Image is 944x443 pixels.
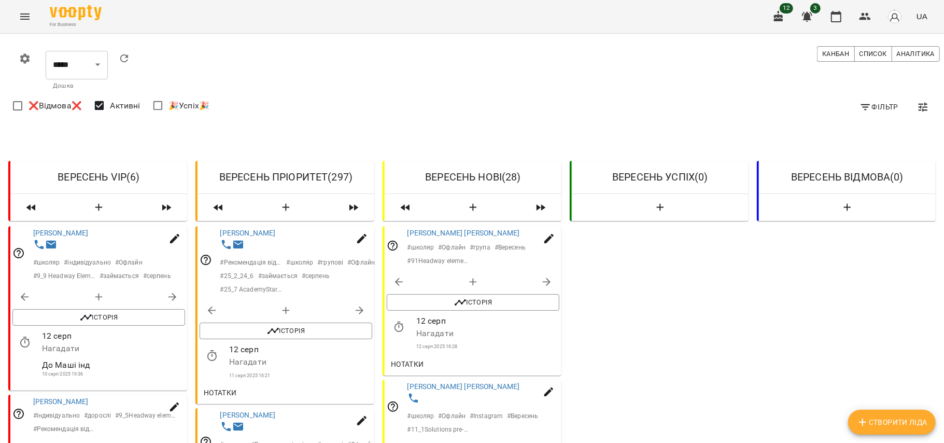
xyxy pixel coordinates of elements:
[220,285,283,294] p: # 25_7 AcademyStars1 Body have got
[387,239,399,252] svg: Відповідальний співробітник не заданий
[391,358,424,370] span: Нотатки
[33,258,60,267] p: # школяр
[204,386,237,399] span: Нотатки
[33,229,89,237] a: [PERSON_NAME]
[202,198,235,217] span: Пересунути лідів з колонки
[892,46,940,62] button: Аналітика
[258,271,298,281] p: # займається
[317,258,343,267] p: # групові
[912,7,932,26] button: UA
[407,411,434,421] p: # школяр
[495,242,526,252] p: # Вересень
[220,411,276,419] a: [PERSON_NAME]
[387,355,428,373] button: Нотатки
[143,271,171,281] p: # серпень
[407,242,434,252] p: # школяр
[848,410,936,435] button: Створити Ліда
[205,325,367,337] span: Історія
[524,198,557,217] span: Пересунути лідів з колонки
[416,315,559,327] p: 12 серп
[426,198,520,217] button: Створити Ліда
[200,383,241,402] button: Нотатки
[52,198,146,217] button: Створити Ліда
[115,411,177,420] p: # 9_5Headway elementary waswere
[860,101,898,113] span: Фільтр
[438,242,466,252] p: # Офлайн
[337,198,370,217] span: Пересунути лідів з колонки
[200,254,212,266] svg: Відповідальний співробітник не заданий
[168,100,209,112] span: 🎉Успіх🎉
[302,271,330,281] p: # серпень
[580,169,740,185] h6: ВЕРЕСЕНЬ УСПІХ ( 0 )
[84,411,111,420] p: # дорослі
[50,21,102,28] span: For Business
[42,358,185,371] p: До Маші інд
[200,323,372,339] button: Історія
[220,229,276,237] a: [PERSON_NAME]
[855,98,903,116] button: Фільтр
[42,330,185,342] p: 12 серп
[897,48,935,60] span: Аналітика
[407,382,520,391] a: [PERSON_NAME] [PERSON_NAME]
[50,5,102,20] img: Voopty Logo
[42,371,185,378] p: 10 серп 2025 19:36
[12,247,25,259] svg: Відповідальний співробітник не заданий
[115,258,143,267] p: # Офлайн
[393,169,553,185] h6: ВЕРЕСЕНЬ НОВІ ( 28 )
[42,342,185,355] p: Нагадати
[822,48,849,60] span: Канбан
[392,296,554,309] span: Історія
[817,46,854,62] button: Канбан
[229,356,372,368] p: Нагадати
[220,271,254,281] p: # 25_2_24_6
[33,271,95,281] p: # 9_9 Headway Elementary comparativessuperlatives
[347,258,375,267] p: # Офлайн
[470,411,503,421] p: # Instagram
[33,411,80,420] p: # індивідуально
[767,169,927,185] h6: ВЕРЕСЕНЬ ВІДМОВА ( 0 )
[416,327,559,339] p: Нагадати
[19,169,179,185] h6: ВЕРЕСЕНЬ VIP ( 6 )
[470,242,490,252] p: # група
[12,309,185,326] button: Історія
[33,397,89,405] a: [PERSON_NAME]
[33,424,95,434] p: # Рекомендація від друзів знайомих тощо
[407,425,470,434] p: # 11_1Solutions pre-intermidiate Past S
[18,311,180,324] span: Історія
[856,416,927,428] span: Створити Ліда
[150,198,183,217] span: Пересунути лідів з колонки
[206,169,366,185] h6: ВЕРЕСЕНЬ ПРІОРИТЕТ ( 297 )
[887,9,902,24] img: avatar_s.png
[229,343,372,356] p: 12 серп
[12,408,25,420] svg: Відповідальний співробітник не заданий
[860,48,887,60] span: Список
[29,100,82,112] span: ❌Відмова❌
[507,411,538,421] p: # Вересень
[229,372,372,379] p: 11 серп 2025 16:21
[416,343,559,351] p: 12 серп 2025 16:28
[576,198,744,217] button: Створити Ліда
[53,81,101,91] p: Дошка
[407,229,520,237] a: [PERSON_NAME] [PERSON_NAME]
[220,258,283,267] p: # Рекомендація від друзів знайомих тощо
[810,3,821,13] span: 3
[854,46,892,62] button: Список
[387,400,399,413] svg: Відповідальний співробітник не заданий
[780,3,793,13] span: 12
[389,198,422,217] span: Пересунути лідів з колонки
[100,271,139,281] p: # займається
[12,4,37,29] button: Menu
[287,258,314,267] p: # школяр
[438,411,466,421] p: # Офлайн
[407,256,470,265] p: # 91Headway elementary to be
[15,198,48,217] span: Пересунути лідів з колонки
[387,294,559,311] button: Історія
[64,258,111,267] p: # індивідуально
[917,11,927,22] span: UA
[110,100,140,112] span: Активні
[763,198,932,217] button: Створити Ліда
